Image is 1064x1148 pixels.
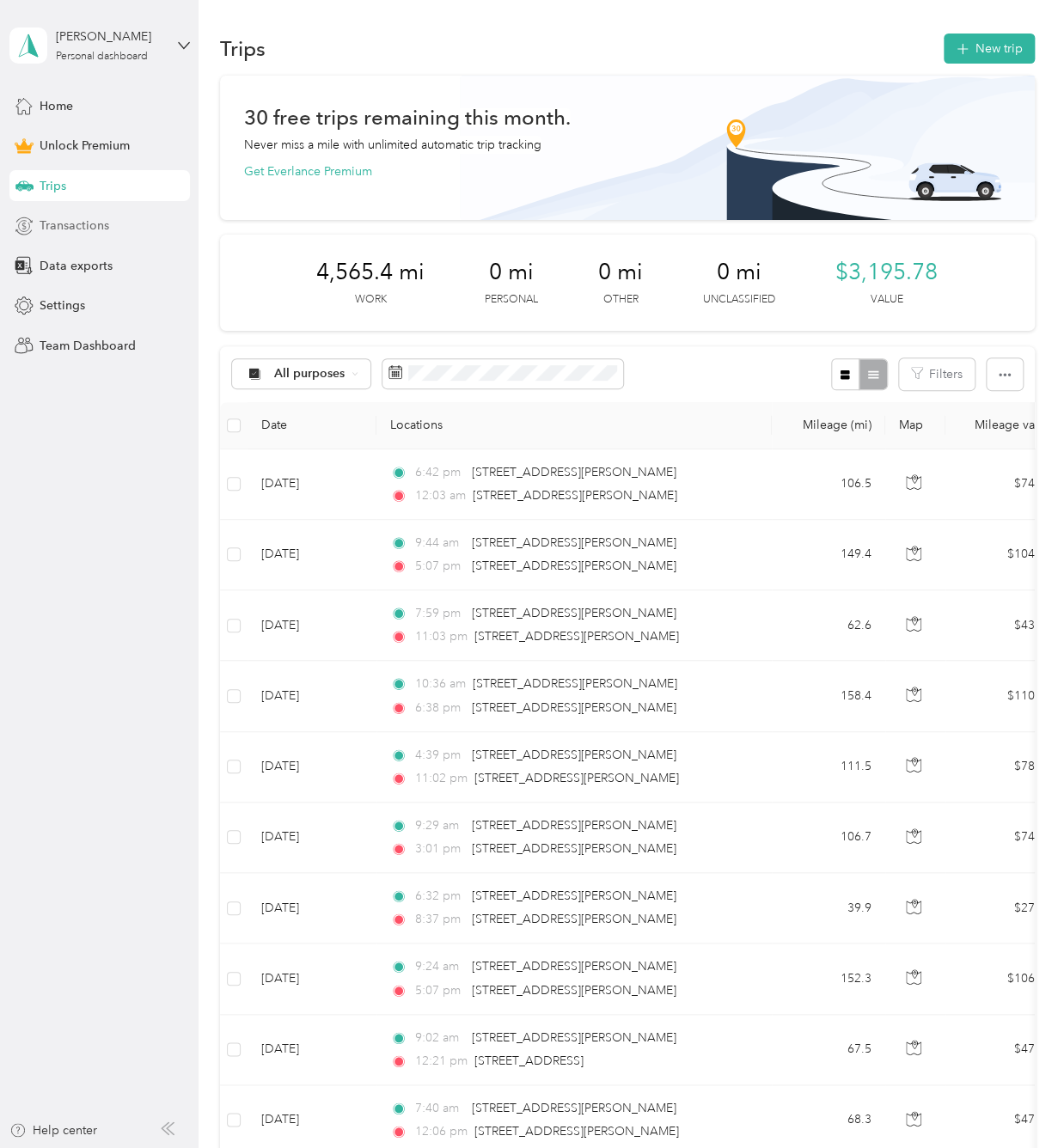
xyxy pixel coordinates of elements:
[248,873,376,943] td: [DATE]
[414,887,463,906] span: 6:32 pm
[717,259,761,286] span: 0 mi
[472,700,676,715] span: [STREET_ADDRESS][PERSON_NAME]
[885,402,945,449] th: Map
[772,402,885,449] th: Mileage (mi)
[474,771,679,785] span: [STREET_ADDRESS][PERSON_NAME]
[489,259,534,286] span: 0 mi
[414,957,463,976] span: 9:24 am
[248,520,376,590] td: [DATE]
[414,1099,463,1118] span: 7:40 am
[414,1052,467,1071] span: 12:21 pm
[414,769,467,788] span: 11:02 pm
[474,629,679,644] span: [STREET_ADDRESS][PERSON_NAME]
[40,296,85,314] span: Settings
[472,983,676,998] span: [STREET_ADDRESS][PERSON_NAME]
[244,136,541,154] p: Never miss a mile with unlimited automatic trip tracking
[414,981,463,1000] span: 5:07 pm
[40,97,73,115] span: Home
[772,943,885,1014] td: 152.3
[485,292,538,308] p: Personal
[248,732,376,803] td: [DATE]
[414,816,463,835] span: 9:29 am
[248,402,376,449] th: Date
[598,259,643,286] span: 0 mi
[460,76,1035,220] img: Banner
[414,910,463,929] span: 8:37 pm
[772,661,885,731] td: 158.4
[871,292,903,308] p: Value
[472,606,676,620] span: [STREET_ADDRESS][PERSON_NAME]
[40,137,130,155] span: Unlock Premium
[772,520,885,590] td: 149.4
[472,559,676,573] span: [STREET_ADDRESS][PERSON_NAME]
[274,368,345,380] span: All purposes
[473,488,677,503] span: [STREET_ADDRESS][PERSON_NAME]
[944,34,1035,64] button: New trip
[40,177,66,195] span: Trips
[899,358,975,390] button: Filters
[472,1030,676,1045] span: [STREET_ADDRESS][PERSON_NAME]
[703,292,775,308] p: Unclassified
[414,534,463,553] span: 9:44 am
[603,292,639,308] p: Other
[472,535,676,550] span: [STREET_ADDRESS][PERSON_NAME]
[414,486,465,505] span: 12:03 am
[472,465,676,479] span: [STREET_ADDRESS][PERSON_NAME]
[472,888,676,903] span: [STREET_ADDRESS][PERSON_NAME]
[220,40,266,58] h1: Trips
[474,1124,679,1139] span: [STREET_ADDRESS][PERSON_NAME]
[414,1122,467,1141] span: 12:06 pm
[772,1015,885,1085] td: 67.5
[472,818,676,833] span: [STREET_ADDRESS][PERSON_NAME]
[472,1101,676,1115] span: [STREET_ADDRESS][PERSON_NAME]
[968,1052,1064,1148] iframe: Everlance-gr Chat Button Frame
[40,257,113,275] span: Data exports
[9,1121,97,1139] button: Help center
[414,699,463,717] span: 6:38 pm
[835,259,938,286] span: $3,195.78
[244,162,372,180] button: Get Everlance Premium
[248,1015,376,1085] td: [DATE]
[56,27,163,46] div: [PERSON_NAME]
[414,463,463,482] span: 6:42 pm
[248,943,376,1014] td: [DATE]
[56,52,148,62] div: Personal dashboard
[248,449,376,520] td: [DATE]
[772,590,885,661] td: 62.6
[772,732,885,803] td: 111.5
[414,840,463,858] span: 3:01 pm
[414,1029,463,1047] span: 9:02 am
[248,661,376,731] td: [DATE]
[40,337,136,355] span: Team Dashboard
[414,627,467,646] span: 11:03 pm
[248,803,376,873] td: [DATE]
[472,959,676,974] span: [STREET_ADDRESS][PERSON_NAME]
[355,292,387,308] p: Work
[472,841,676,856] span: [STREET_ADDRESS][PERSON_NAME]
[472,748,676,762] span: [STREET_ADDRESS][PERSON_NAME]
[472,912,676,926] span: [STREET_ADDRESS][PERSON_NAME]
[414,604,463,623] span: 7:59 pm
[244,108,571,126] h1: 30 free trips remaining this month.
[474,1053,584,1068] span: [STREET_ADDRESS]
[316,259,425,286] span: 4,565.4 mi
[414,746,463,765] span: 4:39 pm
[473,676,677,691] span: [STREET_ADDRESS][PERSON_NAME]
[772,803,885,873] td: 106.7
[248,590,376,661] td: [DATE]
[414,557,463,576] span: 5:07 pm
[40,217,109,235] span: Transactions
[414,675,465,693] span: 10:36 am
[376,402,772,449] th: Locations
[772,873,885,943] td: 39.9
[772,449,885,520] td: 106.5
